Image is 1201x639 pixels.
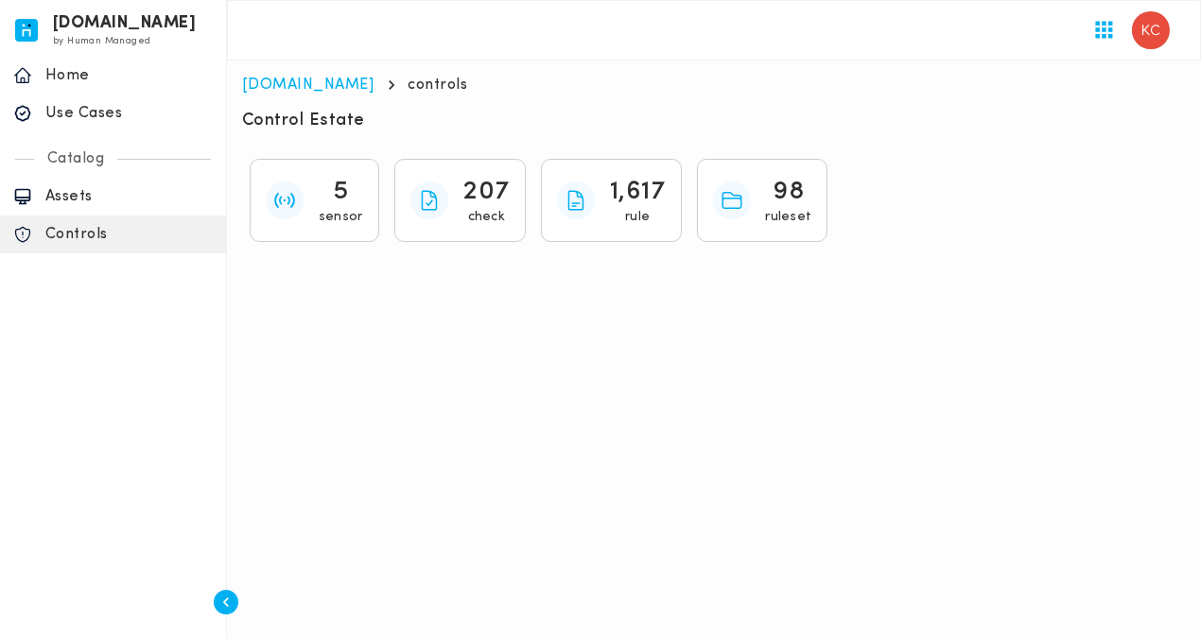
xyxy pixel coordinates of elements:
p: check [468,209,505,226]
p: Assets [45,187,213,206]
span: by Human Managed [53,36,150,46]
p: ruleset [766,209,812,226]
p: 207 [463,175,511,209]
nav: breadcrumb [242,76,1186,95]
p: Controls [45,225,213,244]
p: 1,617 [610,175,666,209]
p: rule [625,209,650,226]
img: Kristofferson Campilan [1132,11,1170,49]
button: User [1124,4,1177,57]
p: Use Cases [45,104,213,123]
p: 98 [773,175,804,209]
p: sensor [319,209,363,226]
p: Home [45,66,213,85]
p: Catalog [34,149,118,168]
p: controls [409,76,468,95]
img: invicta.io [15,19,38,42]
h6: Control Estate [242,110,365,132]
p: 5 [333,175,349,209]
h6: [DOMAIN_NAME] [53,17,197,30]
a: [DOMAIN_NAME] [242,78,374,93]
